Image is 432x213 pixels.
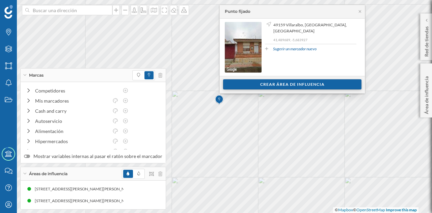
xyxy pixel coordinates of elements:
span: Marcas [29,72,44,78]
div: Punto fijado [225,8,250,15]
div: © © [333,207,418,213]
a: OpenStreetMap [356,207,385,212]
div: [STREET_ADDRESS][PERSON_NAME][PERSON_NAME][PERSON_NAME] (8 min Andando) [27,186,192,192]
p: 41,489689, -5,683927 [273,37,356,42]
img: streetview [225,22,262,73]
div: Alimentación [35,128,109,135]
p: Área de influencia [423,74,430,114]
label: Mostrar variables internas al pasar el ratón sobre el marcador [24,153,162,160]
span: Soporte [13,5,37,11]
span: 49159 Villaralbo, [GEOGRAPHIC_DATA], [GEOGRAPHIC_DATA] [273,22,355,34]
div: Competidores [35,87,119,94]
p: Red de tiendas [423,24,430,57]
div: Autoservicio [35,117,109,125]
div: Hipermercados [35,138,109,145]
img: Geoblink Logo [4,5,13,19]
div: [STREET_ADDRESS][PERSON_NAME][PERSON_NAME][PERSON_NAME] (7 min Conduciendo) [26,197,199,204]
div: Supermercados [35,148,109,155]
a: Mapbox [338,207,353,212]
span: Áreas de influencia [29,171,67,177]
a: Sugerir un marcador nuevo [273,46,317,52]
a: Improve this map [386,207,417,212]
div: Mis marcadores [35,97,109,104]
img: Marker [215,93,223,107]
div: Cash and carry [35,107,109,114]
